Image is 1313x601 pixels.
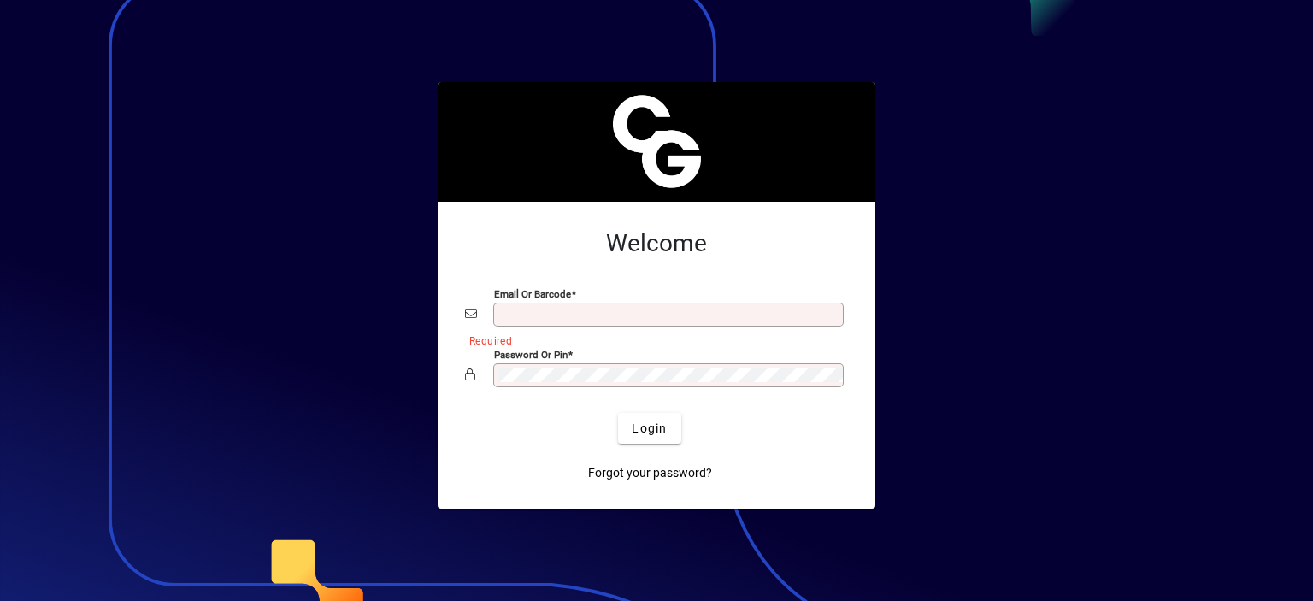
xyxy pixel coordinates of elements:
[588,464,712,482] span: Forgot your password?
[581,457,719,488] a: Forgot your password?
[469,331,834,349] mat-error: Required
[465,229,848,258] h2: Welcome
[632,420,667,438] span: Login
[494,288,571,300] mat-label: Email or Barcode
[618,413,680,444] button: Login
[494,349,568,361] mat-label: Password or Pin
